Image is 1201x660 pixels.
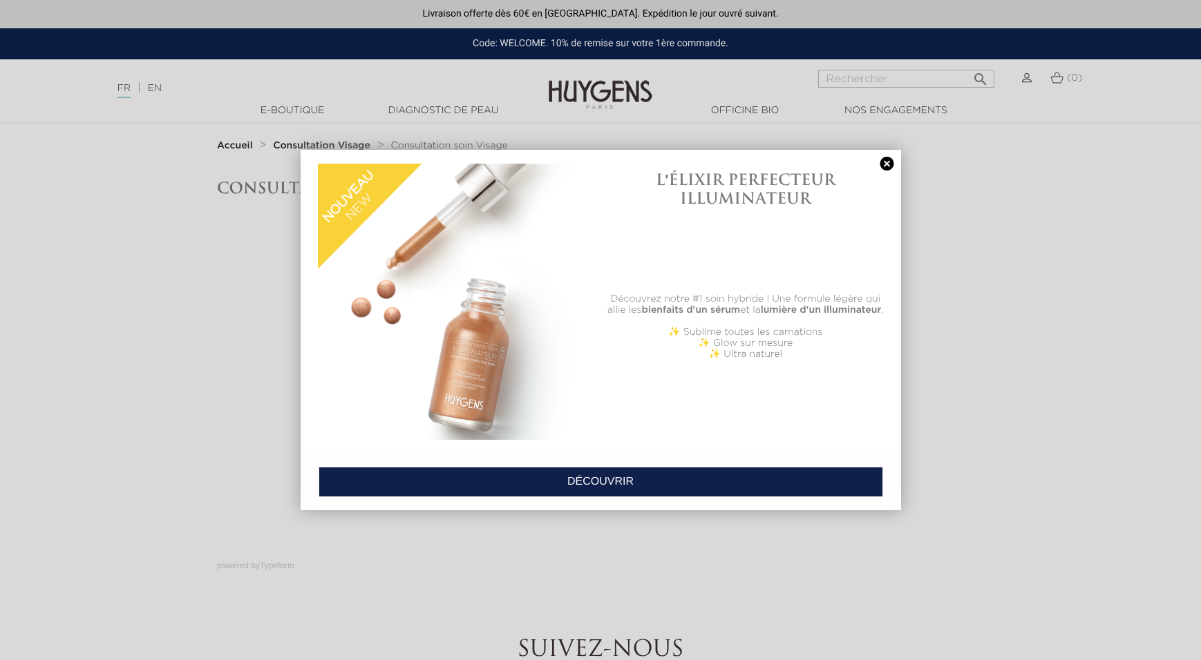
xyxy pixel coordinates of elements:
h1: L'ÉLIXIR PERFECTEUR ILLUMINATEUR [607,171,884,207]
p: Découvrez notre #1 soin hybride ! Une formule légère qui allie les et la . [607,293,884,316]
b: lumière d'un illuminateur [761,305,882,315]
p: ✨ Sublime toutes les carnations [607,327,884,338]
p: ✨ Glow sur mesure [607,338,884,349]
a: DÉCOUVRIR [319,467,883,497]
b: bienfaits d'un sérum [642,305,741,315]
p: ✨ Ultra naturel [607,349,884,360]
